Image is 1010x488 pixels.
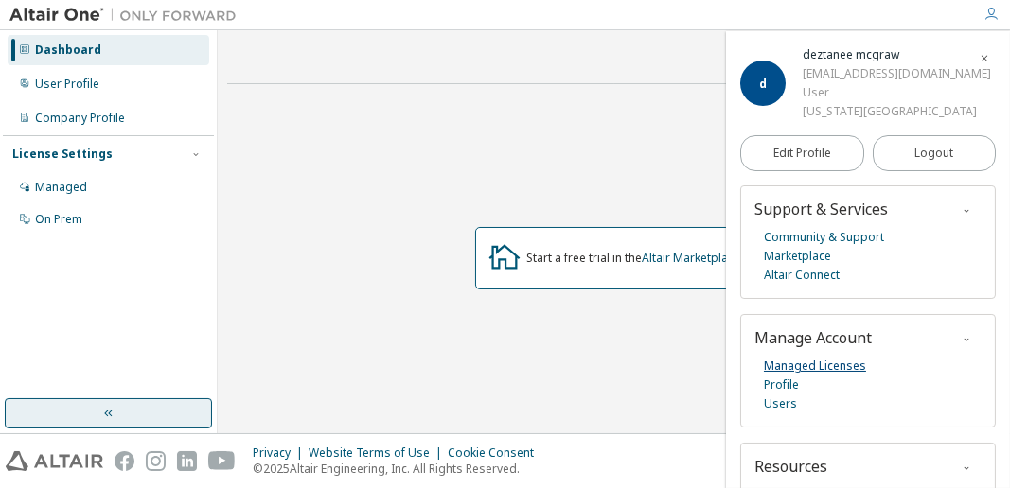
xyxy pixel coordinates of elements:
div: User [803,83,991,102]
img: altair_logo.svg [6,451,103,471]
div: Start a free trial in the [527,251,741,266]
div: [US_STATE][GEOGRAPHIC_DATA] [803,102,991,121]
div: Privacy [253,445,309,461]
p: © 2025 Altair Engineering, Inc. All Rights Reserved. [253,461,545,477]
a: Altair Marketplace [643,250,741,266]
div: User Profile [35,77,99,92]
a: Managed Licenses [764,357,866,375]
div: Dashboard [35,43,101,58]
div: [EMAIL_ADDRESS][DOMAIN_NAME] [803,64,991,83]
a: Users [764,394,797,413]
span: Edit Profile [773,146,831,161]
span: d [759,76,767,92]
div: License Settings [12,147,113,162]
span: Manage Account [754,327,872,348]
img: youtube.svg [208,451,236,471]
div: deztanee mcgraw [803,45,991,64]
span: Logout [914,144,953,163]
button: Logout [873,135,997,171]
img: linkedin.svg [177,451,197,471]
a: Altair Connect [764,266,840,285]
div: Cookie Consent [448,445,545,461]
span: Support & Services [754,199,888,219]
a: Community & Support [764,228,884,247]
img: Altair One [9,6,246,25]
span: Resources [754,456,827,477]
a: Marketplace [764,247,831,266]
img: instagram.svg [146,451,166,471]
a: Profile [764,375,799,394]
div: On Prem [35,212,82,227]
a: Edit Profile [740,135,864,171]
img: facebook.svg [115,451,134,471]
div: Website Terms of Use [309,445,448,461]
div: Managed [35,180,87,195]
div: Company Profile [35,111,125,126]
